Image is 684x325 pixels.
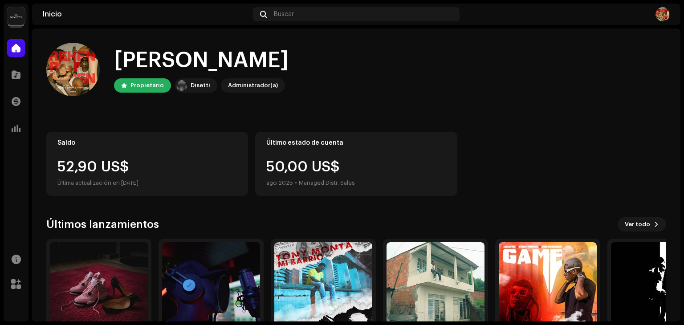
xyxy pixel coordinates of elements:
img: 02a7c2d3-3c89-4098-b12f-2ff2945c95ee [7,7,25,25]
img: 24806ccf-7697-4121-ac2e-7614b655bd21 [655,7,670,21]
re-o-card-value: Último estado de cuenta [255,132,457,196]
div: Managed Distr. Sales [299,178,355,188]
span: Buscar [274,11,294,18]
div: Propietario [130,80,164,91]
button: Ver todo [618,217,666,232]
span: Ver todo [625,215,650,233]
div: Administrador(a) [228,80,278,91]
h3: Últimos lanzamientos [46,217,159,232]
div: [PERSON_NAME] [114,46,289,75]
div: • [295,178,297,188]
div: ago 2025 [266,178,293,188]
div: Disetti [191,80,210,91]
div: Última actualización en [DATE] [57,178,237,188]
div: Último estado de cuenta [266,139,446,146]
img: 24806ccf-7697-4121-ac2e-7614b655bd21 [46,43,100,96]
div: Saldo [57,139,237,146]
img: 02a7c2d3-3c89-4098-b12f-2ff2945c95ee [176,80,187,91]
div: Inicio [43,11,249,18]
re-o-card-value: Saldo [46,132,248,196]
